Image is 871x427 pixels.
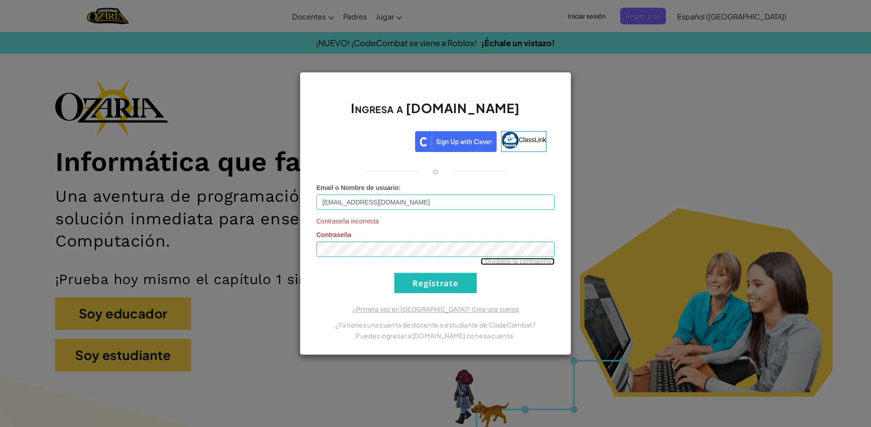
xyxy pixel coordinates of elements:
[394,273,477,293] input: Regístrate
[316,330,555,341] p: Puedes ingresar a [DOMAIN_NAME] con esa cuenta.
[481,258,555,265] a: ¿Olvidaste la contraseña?
[316,319,555,330] p: ¿Ya tienes una cuenta de docente o estudiante de CodeCombat?
[316,231,351,238] span: Contraseña
[502,132,519,149] img: classlink-logo-small.png
[316,183,401,192] label: :
[519,136,546,143] span: ClassLink
[316,217,555,226] span: Contraseña incorrecta
[316,184,398,191] span: Email o Nombre de usuario
[320,130,415,150] iframe: Botón de Acceder con Google
[316,100,555,126] h2: Ingresa a [DOMAIN_NAME]
[352,306,519,313] a: ¿Primera vez en [GEOGRAPHIC_DATA]? Crea una cuenta
[415,131,497,152] img: clever_sso_button@2x.png
[433,166,438,176] p: o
